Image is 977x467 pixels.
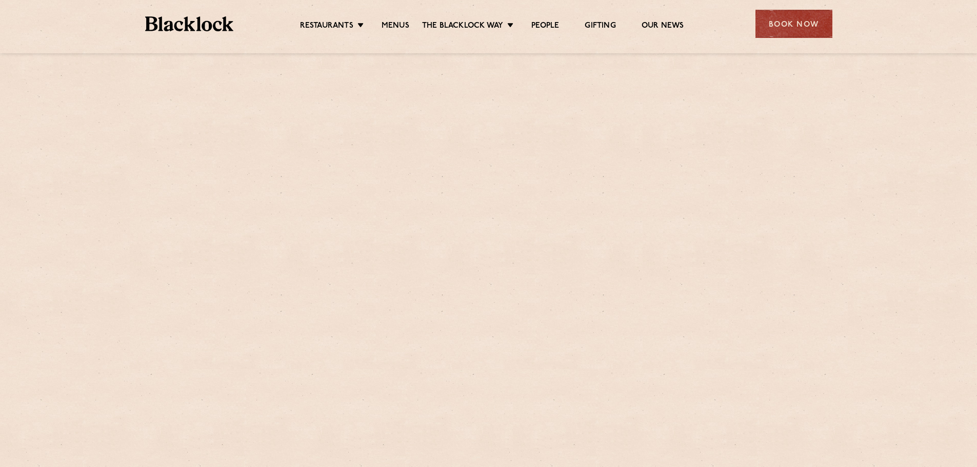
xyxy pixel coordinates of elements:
img: BL_Textured_Logo-footer-cropped.svg [145,16,234,31]
a: Our News [642,21,684,32]
a: The Blacklock Way [422,21,503,32]
a: Menus [382,21,409,32]
a: People [531,21,559,32]
div: Book Now [755,10,832,38]
a: Gifting [585,21,615,32]
a: Restaurants [300,21,353,32]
